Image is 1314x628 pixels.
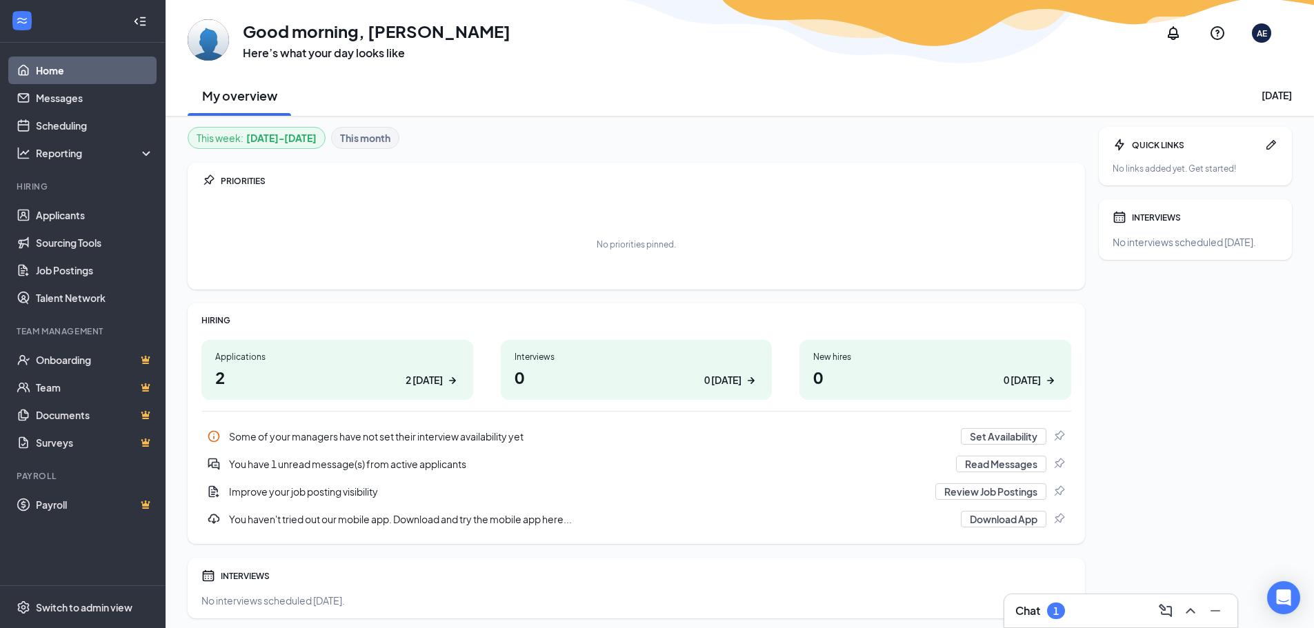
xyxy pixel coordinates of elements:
div: No interviews scheduled [DATE]. [1113,235,1278,249]
svg: Pin [1052,485,1066,498]
div: INTERVIEWS [1132,212,1278,223]
div: Improve your job posting visibility [229,485,927,498]
svg: Minimize [1207,602,1224,619]
div: New hires [813,351,1057,363]
h1: 0 [515,365,759,389]
h3: Here’s what your day looks like [243,45,510,61]
button: ComposeMessage [1155,600,1177,622]
a: DocumentAddImprove your job posting visibilityReview Job PostingsPin [201,478,1071,505]
svg: ComposeMessage [1157,602,1174,619]
svg: Analysis [17,146,30,160]
a: DownloadYou haven't tried out our mobile app. Download and try the mobile app here...Download AppPin [201,505,1071,533]
svg: Settings [17,600,30,614]
svg: ChevronUp [1182,602,1199,619]
div: AE [1257,28,1267,39]
button: Review Job Postings [935,483,1046,500]
h1: 2 [215,365,459,389]
a: Job Postings [36,256,154,284]
svg: Bolt [1113,138,1126,152]
div: No interviews scheduled [DATE]. [201,594,1071,607]
svg: ArrowRight [744,374,758,387]
button: ChevronUp [1179,600,1202,622]
svg: Pin [1052,457,1066,471]
div: 0 [DATE] [704,373,741,387]
a: Talent Network [36,284,154,312]
svg: Calendar [1113,210,1126,224]
svg: Collapse [133,14,147,28]
div: Hiring [17,181,151,192]
a: New hires00 [DATE]ArrowRight [799,340,1071,400]
div: Payroll [17,470,151,482]
svg: Pin [201,174,215,188]
div: Some of your managers have not set their interview availability yet [229,429,953,443]
svg: Pin [1052,429,1066,443]
button: Download App [961,511,1046,527]
img: Alexis Eccardt [188,19,229,61]
div: No links added yet. Get started! [1113,163,1278,174]
svg: DoubleChatActive [207,457,221,471]
svg: Calendar [201,569,215,583]
svg: Notifications [1165,25,1182,41]
a: Home [36,57,154,84]
svg: QuestionInfo [1209,25,1226,41]
div: You have 1 unread message(s) from active applicants [229,457,948,471]
div: Interviews [515,351,759,363]
a: DocumentsCrown [36,401,154,429]
div: You have 1 unread message(s) from active applicants [201,450,1071,478]
svg: Pen [1264,138,1278,152]
div: Reporting [36,146,155,160]
h1: Good morning, [PERSON_NAME] [243,19,510,43]
div: Improve your job posting visibility [201,478,1071,505]
div: 2 [DATE] [406,373,443,387]
h3: Chat [1015,603,1040,618]
a: PayrollCrown [36,491,154,518]
div: 0 [DATE] [1004,373,1041,387]
div: Open Intercom Messenger [1267,581,1300,614]
div: INTERVIEWS [221,570,1071,582]
a: Messages [36,84,154,112]
div: You haven't tried out our mobile app. Download and try the mobile app here... [201,505,1071,533]
div: HIRING [201,314,1071,326]
a: DoubleChatActiveYou have 1 unread message(s) from active applicantsRead MessagesPin [201,450,1071,478]
a: Sourcing Tools [36,229,154,256]
div: [DATE] [1262,88,1292,102]
div: Switch to admin view [36,600,132,614]
a: Interviews00 [DATE]ArrowRight [501,340,773,400]
div: Team Management [17,325,151,337]
div: Some of your managers have not set their interview availability yet [201,423,1071,450]
b: [DATE] - [DATE] [246,130,317,145]
h1: 0 [813,365,1057,389]
svg: DocumentAdd [207,485,221,498]
div: No priorities pinned. [597,239,676,250]
button: Set Availability [961,428,1046,445]
div: Applications [215,351,459,363]
button: Read Messages [956,456,1046,472]
div: QUICK LINKS [1132,139,1259,151]
a: TeamCrown [36,374,154,401]
svg: Pin [1052,512,1066,526]
div: You haven't tried out our mobile app. Download and try the mobile app here... [229,512,953,526]
a: Scheduling [36,112,154,139]
button: Minimize [1204,600,1226,622]
a: InfoSome of your managers have not set their interview availability yetSet AvailabilityPin [201,423,1071,450]
svg: ArrowRight [1044,374,1057,387]
a: Applications22 [DATE]ArrowRight [201,340,473,400]
div: This week : [197,130,317,145]
a: SurveysCrown [36,429,154,456]
a: Applicants [36,201,154,229]
div: 1 [1053,605,1059,617]
a: OnboardingCrown [36,346,154,374]
svg: Info [207,429,221,443]
b: This month [340,130,390,145]
svg: ArrowRight [446,374,459,387]
svg: WorkstreamLogo [15,14,29,28]
svg: Download [207,512,221,526]
h2: My overview [202,87,277,104]
div: PRIORITIES [221,175,1071,187]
